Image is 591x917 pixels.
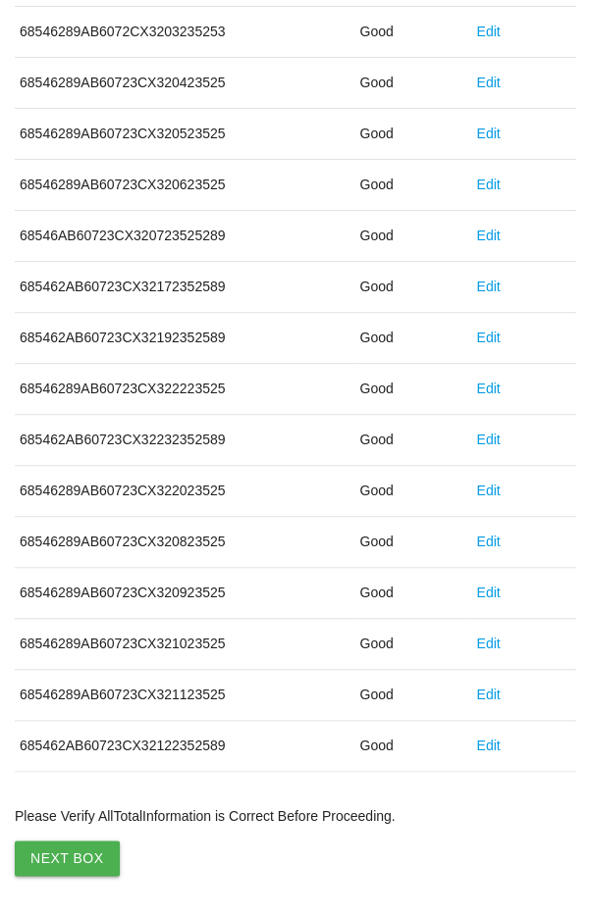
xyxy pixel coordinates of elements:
button: Next Box [15,841,120,876]
td: 68546289AB60723CX322223525 [15,364,354,415]
td: 68546289AB60723CX321123525 [15,670,354,721]
td: 68546AB60723CX320723525289 [15,211,354,262]
a: Edit [476,279,500,294]
p: Please Verify All Total Information is Correct Before Proceeding. [15,806,576,827]
td: 685462AB60723CX32172352589 [15,262,354,313]
a: Edit [476,177,500,192]
td: Good [354,262,471,313]
td: Good [354,109,471,160]
td: Good [354,670,471,721]
td: 68546289AB60723CX320423525 [15,58,354,109]
td: Good [354,517,471,568]
td: 68546289AB60723CX322023525 [15,466,354,517]
a: Edit [476,432,500,447]
a: Edit [476,636,500,651]
a: Edit [476,687,500,702]
a: Edit [476,738,500,753]
a: Edit [476,75,500,90]
td: Good [354,7,471,58]
a: Edit [476,228,500,243]
td: Good [354,58,471,109]
td: 685462AB60723CX32232352589 [15,415,354,466]
td: 685462AB60723CX32192352589 [15,313,354,364]
td: Good [354,160,471,211]
td: Good [354,619,471,670]
a: Edit [476,585,500,600]
td: 68546289AB60723CX320623525 [15,160,354,211]
td: Good [354,568,471,619]
a: Edit [476,483,500,498]
td: 68546289AB60723CX321023525 [15,619,354,670]
a: Edit [476,126,500,141]
td: Good [354,313,471,364]
td: 68546289AB6072CX3203235253 [15,7,354,58]
td: Good [354,415,471,466]
a: Edit [476,381,500,396]
td: Good [354,721,471,772]
td: 68546289AB60723CX320523525 [15,109,354,160]
td: Good [354,211,471,262]
td: 68546289AB60723CX320823525 [15,517,354,568]
a: Edit [476,24,500,39]
a: Edit [476,534,500,549]
td: 68546289AB60723CX320923525 [15,568,354,619]
td: 685462AB60723CX32122352589 [15,721,354,772]
td: Good [354,364,471,415]
td: Good [354,466,471,517]
a: Edit [476,330,500,345]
